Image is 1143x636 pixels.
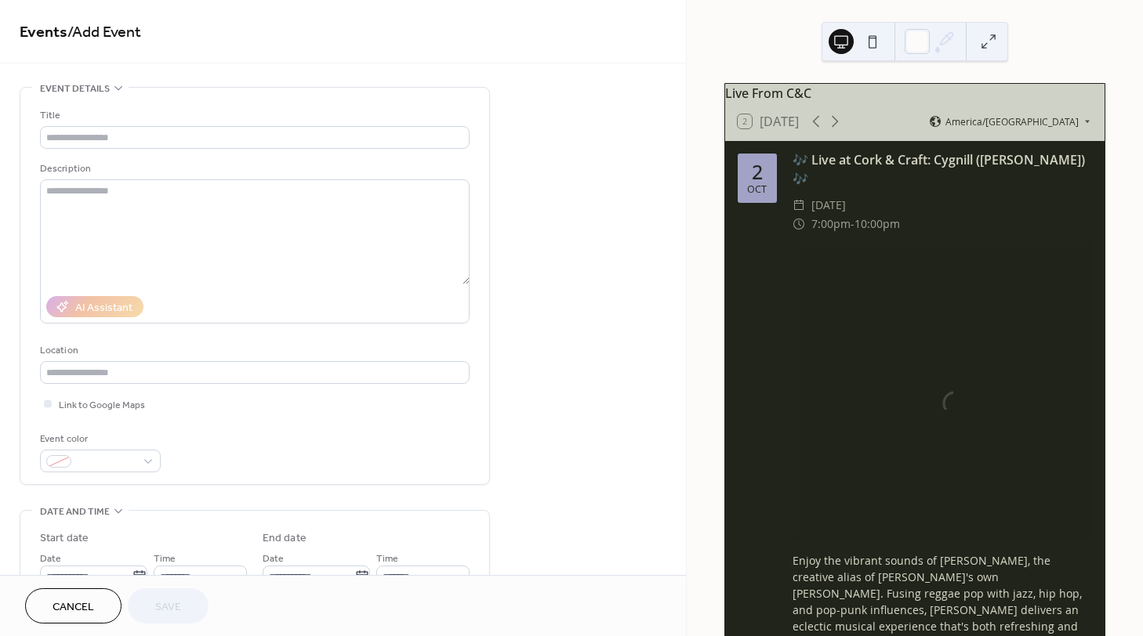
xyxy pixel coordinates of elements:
[811,196,846,215] span: [DATE]
[851,215,855,233] span: -
[747,185,767,195] div: Oct
[40,504,110,520] span: Date and time
[752,162,763,182] div: 2
[855,215,900,233] span: 10:00pm
[67,17,141,48] span: / Add Event
[40,431,158,447] div: Event color
[59,397,145,414] span: Link to Google Maps
[40,342,466,359] div: Location
[793,215,805,233] div: ​
[40,107,466,124] div: Title
[793,150,1092,188] div: 🎶 Live at Cork & Craft: Cygnill ([PERSON_NAME]) 🎶
[40,161,466,177] div: Description
[793,196,805,215] div: ​
[40,551,61,567] span: Date
[263,551,284,567] span: Date
[945,117,1079,126] span: America/[GEOGRAPHIC_DATA]
[263,530,307,547] div: End date
[25,588,122,623] button: Cancel
[53,599,94,616] span: Cancel
[376,551,398,567] span: Time
[40,530,89,547] div: Start date
[811,215,851,233] span: 7:00pm
[20,17,67,48] a: Events
[725,84,1105,103] div: Live From C&C
[154,551,176,567] span: Time
[40,81,110,97] span: Event details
